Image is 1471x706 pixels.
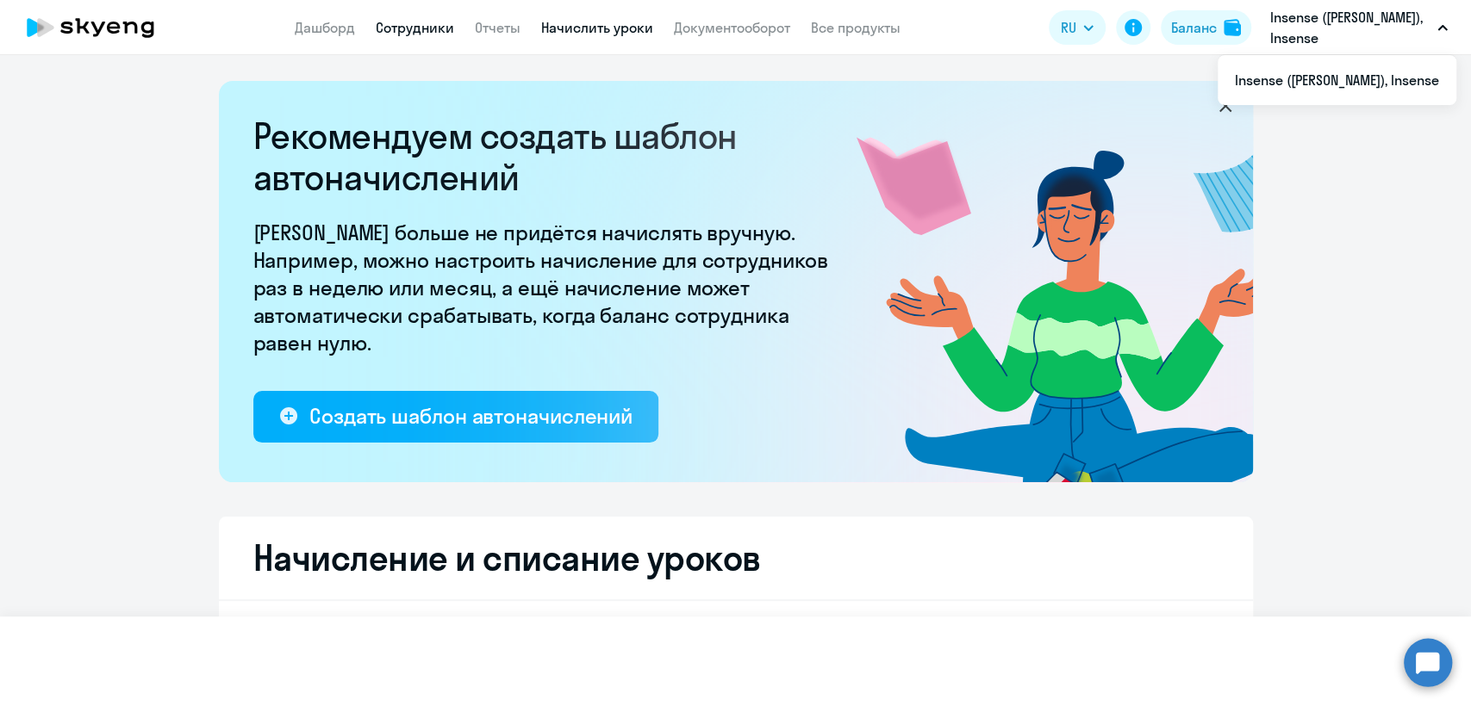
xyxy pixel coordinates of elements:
[1270,7,1430,48] p: Insense ([PERSON_NAME]), Insense
[1262,7,1456,48] button: Insense ([PERSON_NAME]), Insense
[376,19,454,36] a: Сотрудники
[1218,55,1456,105] ul: RU
[1061,17,1076,38] span: RU
[811,19,901,36] a: Все продукты
[1171,17,1217,38] div: Баланс
[253,219,839,356] p: [PERSON_NAME] больше не придётся начислять вручную. Например, можно настроить начисление для сотр...
[1049,10,1106,45] button: RU
[541,19,653,36] a: Начислить уроки
[1161,10,1251,45] button: Балансbalance
[309,402,633,430] div: Создать шаблон автоначислений
[253,115,839,198] h2: Рекомендуем создать шаблон автоначислений
[295,19,355,36] a: Дашборд
[475,19,520,36] a: Отчеты
[253,391,658,443] button: Создать шаблон автоначислений
[253,537,1219,579] h2: Начисление и списание уроков
[674,19,790,36] a: Документооборот
[1224,19,1241,36] img: balance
